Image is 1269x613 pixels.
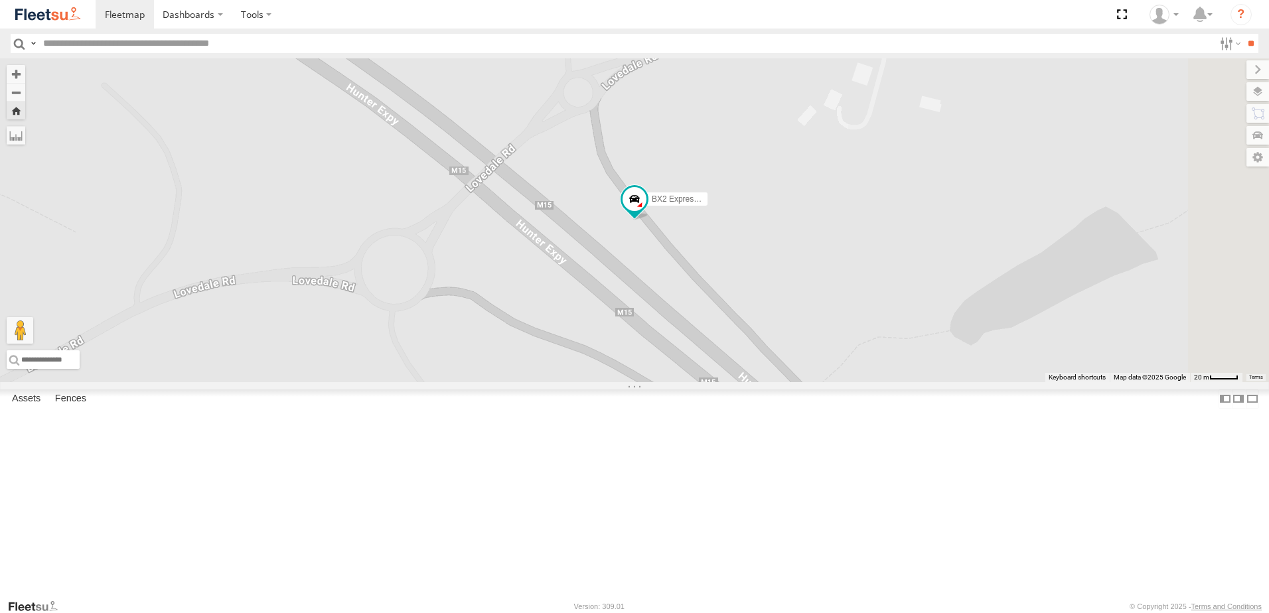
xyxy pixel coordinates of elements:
[1145,5,1183,25] div: James Cullen
[1246,389,1259,409] label: Hide Summary Table
[1194,374,1209,381] span: 20 m
[7,317,33,344] button: Drag Pegman onto the map to open Street View
[7,600,68,613] a: Visit our Website
[13,5,82,23] img: fleetsu-logo-horizontal.svg
[652,194,712,204] span: BX2 Express Ute
[1249,375,1263,380] a: Terms (opens in new tab)
[1191,602,1262,610] a: Terms and Conditions
[1246,148,1269,167] label: Map Settings
[7,83,25,102] button: Zoom out
[5,389,47,408] label: Assets
[574,602,625,610] div: Version: 309.01
[1049,373,1106,382] button: Keyboard shortcuts
[1219,389,1232,409] label: Dock Summary Table to the Left
[7,102,25,119] button: Zoom Home
[28,34,38,53] label: Search Query
[1130,602,1262,610] div: © Copyright 2025 -
[48,389,93,408] label: Fences
[1190,373,1242,382] button: Map Scale: 20 m per 40 pixels
[1215,34,1243,53] label: Search Filter Options
[1231,4,1252,25] i: ?
[7,126,25,145] label: Measure
[1114,374,1186,381] span: Map data ©2025 Google
[7,65,25,83] button: Zoom in
[1232,389,1245,409] label: Dock Summary Table to the Right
